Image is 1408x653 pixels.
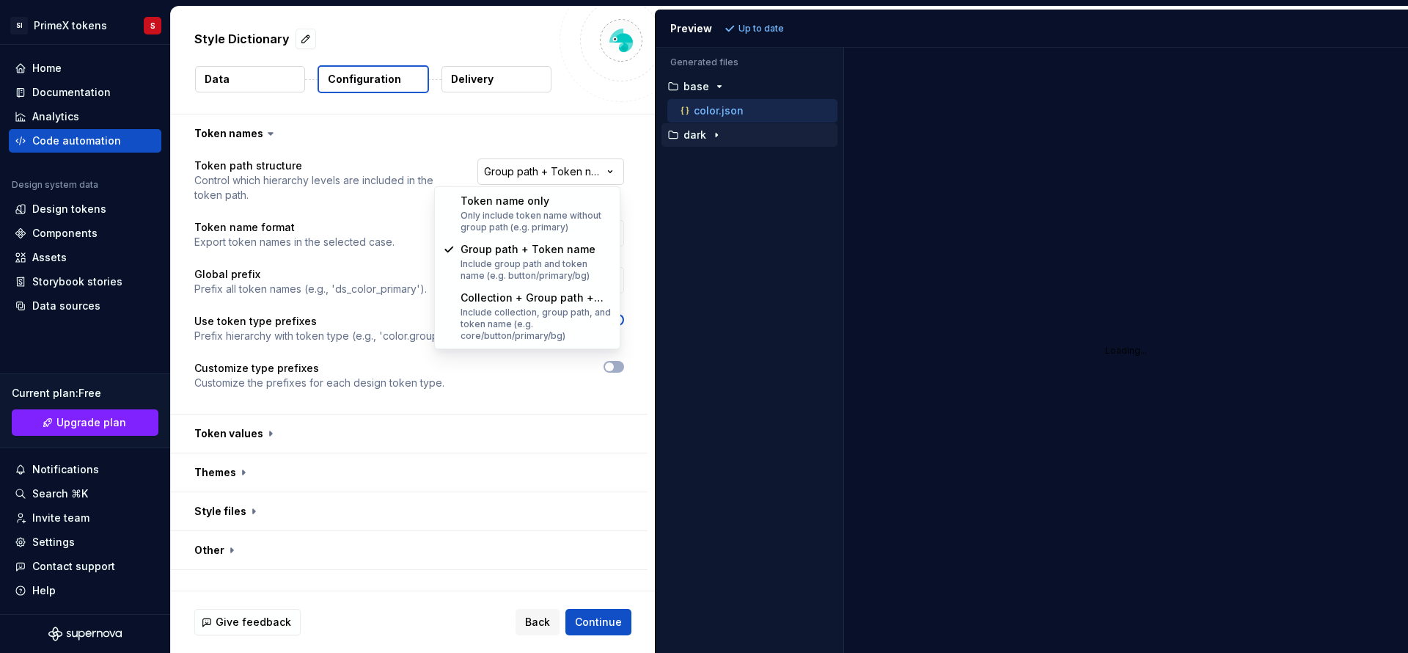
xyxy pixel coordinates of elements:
div: Include collection, group path, and token name (e.g. core/button/primary/bg) [461,307,612,342]
span: Collection + Group path + Token name [461,291,604,318]
span: Token name only [461,194,549,207]
div: Only include token name without group path (e.g. primary) [461,210,612,233]
span: Group path + Token name [461,243,595,255]
div: Include group path and token name (e.g. button/primary/bg) [461,258,612,282]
